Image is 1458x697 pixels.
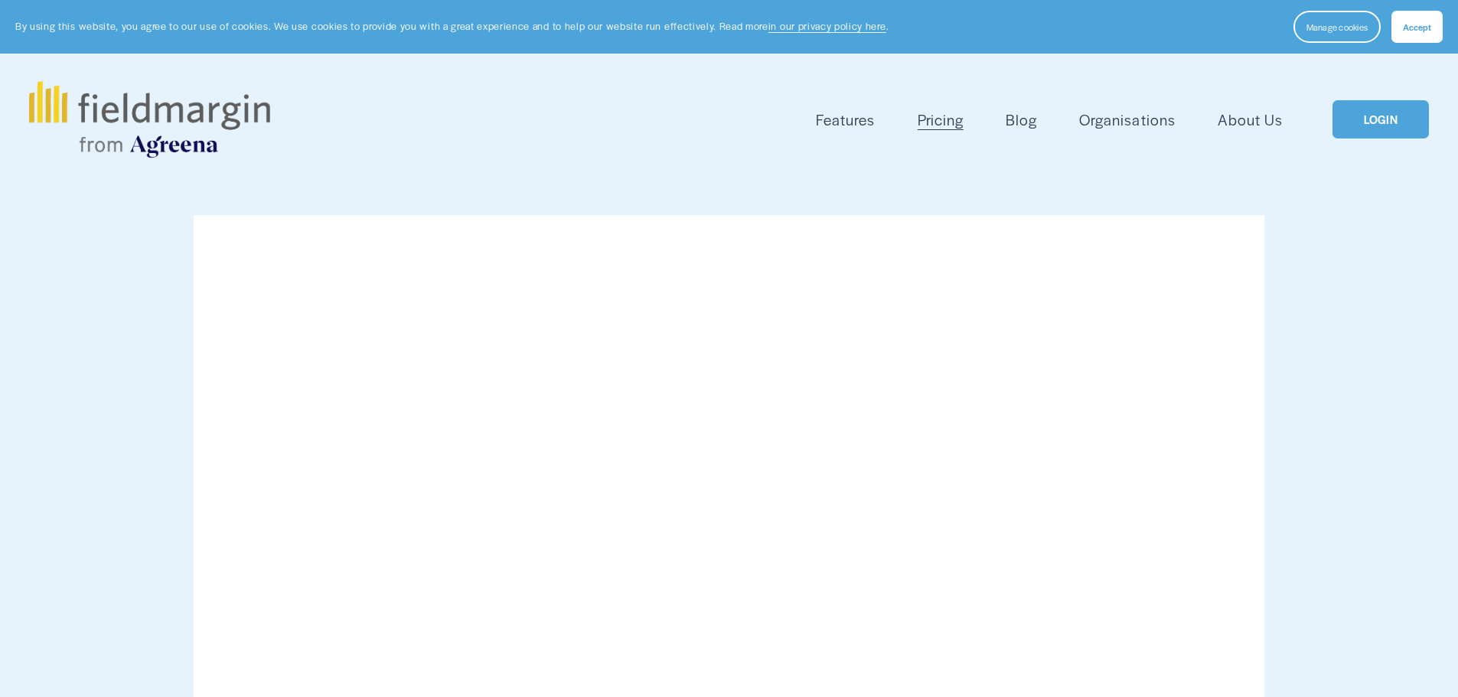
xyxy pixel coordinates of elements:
p: By using this website, you agree to our use of cookies. We use cookies to provide you with a grea... [15,19,889,34]
span: Manage cookies [1306,21,1368,33]
a: Pricing [918,107,964,132]
span: Features [816,109,875,131]
a: in our privacy policy here [768,19,886,33]
span: Accept [1403,21,1431,33]
a: Blog [1006,107,1037,132]
a: LOGIN [1332,100,1429,139]
a: Organisations [1079,107,1175,132]
button: Manage cookies [1293,11,1381,43]
a: About Us [1218,107,1283,132]
img: fieldmargin.com [29,81,269,158]
a: folder dropdown [816,107,875,132]
button: Accept [1391,11,1443,43]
